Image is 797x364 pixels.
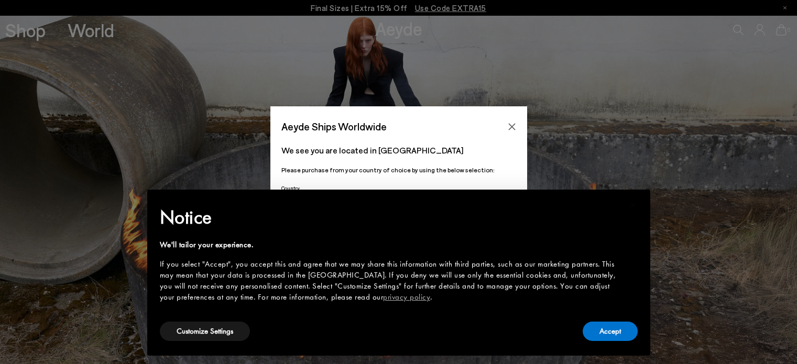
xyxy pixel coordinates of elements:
button: Close this notice [621,193,646,218]
button: Close [504,119,520,135]
span: Aeyde Ships Worldwide [281,117,387,136]
div: If you select "Accept", you accept this and agree that we may share this information with third p... [160,259,621,303]
div: We'll tailor your experience. [160,239,621,250]
h2: Notice [160,204,621,231]
button: Customize Settings [160,322,250,341]
p: We see you are located in [GEOGRAPHIC_DATA] [281,144,516,157]
p: Please purchase from your country of choice by using the below selection: [281,165,516,175]
button: Accept [583,322,638,341]
span: × [630,197,637,213]
a: privacy policy [383,292,430,302]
